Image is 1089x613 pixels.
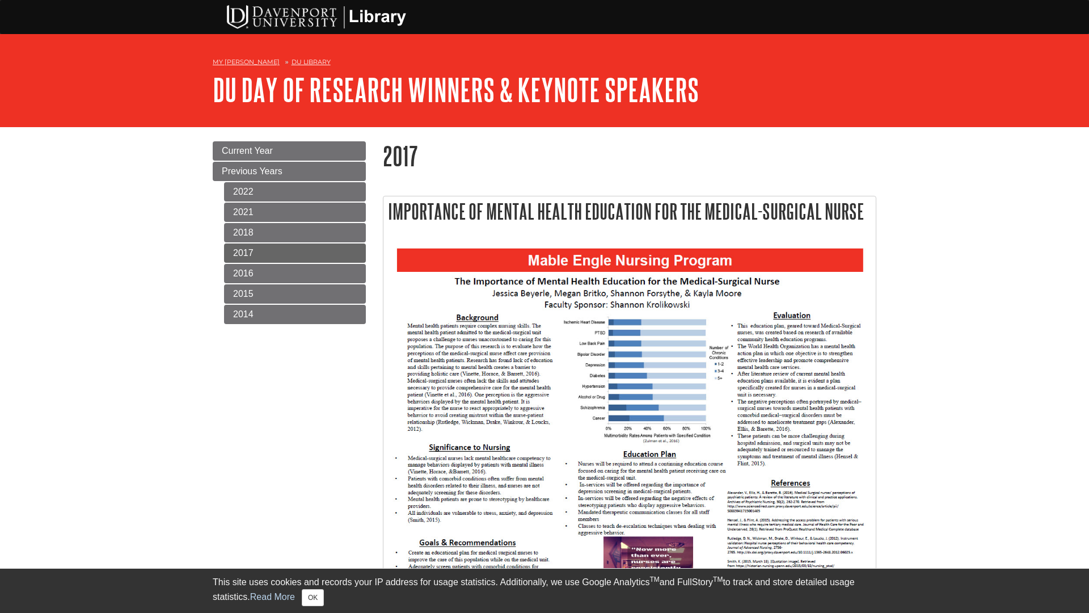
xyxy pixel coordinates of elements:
[213,576,876,606] div: This site uses cookies and records your IP address for usage statistics. Additionally, we use Goo...
[222,166,282,176] span: Previous Years
[213,141,366,161] a: Current Year
[383,141,876,170] h1: 2017
[713,576,723,583] sup: TM
[649,576,659,583] sup: TM
[224,264,366,283] a: 2016
[222,146,273,156] span: Current Year
[224,223,366,242] a: 2018
[383,196,876,226] h2: Importance of Mental Health Education for the Medical-Surgical Nurse
[224,243,366,263] a: 2017
[224,182,366,201] a: 2022
[213,162,366,181] a: Previous Years
[213,72,699,107] a: DU Day of Research Winners & Keynote Speakers
[250,592,295,602] a: Read More
[224,305,366,324] a: 2014
[292,58,331,66] a: DU Library
[213,57,280,67] a: My [PERSON_NAME]
[224,284,366,304] a: 2015
[302,589,324,606] button: Close
[207,3,423,30] img: DU Library
[224,203,366,222] a: 2021
[213,54,876,73] nav: breadcrumb
[213,141,366,324] div: Guide Page Menu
